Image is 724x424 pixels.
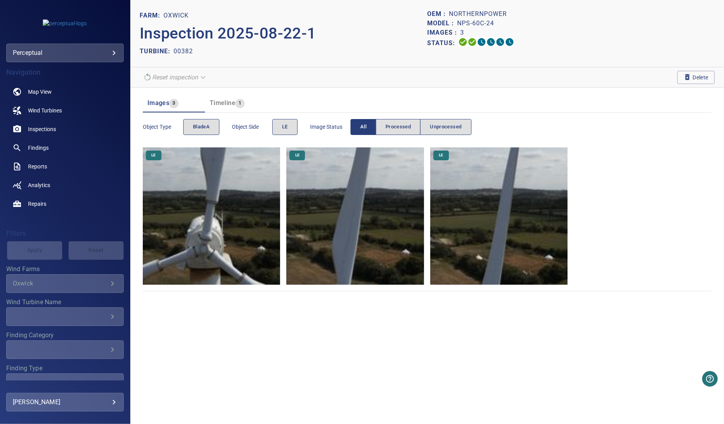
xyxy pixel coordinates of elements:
p: NPS-60C-24 [457,19,494,28]
span: Inspections [28,125,56,133]
a: findings noActive [6,138,124,157]
svg: Uploading 100% [458,37,468,47]
span: Delete [684,73,708,82]
em: Reset inspection [152,74,198,81]
span: LE [434,152,448,158]
span: LE [147,152,160,158]
span: LE [282,123,288,131]
label: Finding Category [6,332,124,338]
div: perceptual [13,47,117,59]
span: LE [291,152,304,158]
a: map noActive [6,82,124,101]
div: Reset inspection [140,70,210,84]
span: Timeline [210,99,235,107]
span: Unprocessed [430,123,461,131]
button: LE [272,119,298,135]
span: 3 [169,99,178,108]
button: bladeA [183,119,219,135]
button: Unprocessed [420,119,471,135]
button: All [351,119,376,135]
a: windturbines noActive [6,101,124,120]
a: analytics noActive [6,176,124,194]
a: inspections noActive [6,120,124,138]
div: Unable to reset the inspection due to your user permissions [140,70,210,84]
div: Oxwick [13,280,108,287]
div: Finding Type [6,373,124,392]
span: 1 [235,99,244,108]
div: perceptual [6,44,124,62]
p: Model : [427,19,457,28]
p: Inspection 2025-08-22-1 [140,22,427,45]
img: perceptual-logo [43,19,87,27]
svg: Matching 0% [496,37,505,47]
div: Finding Category [6,340,124,359]
span: Wind Turbines [28,107,62,114]
span: Object Side [232,123,272,131]
button: Delete [677,71,715,84]
div: objectSide [272,119,298,135]
p: NorthernPower [449,9,507,19]
p: OEM : [427,9,449,19]
p: 00382 [174,47,193,56]
a: reports noActive [6,157,124,176]
p: 3 [460,28,464,37]
svg: Selecting 0% [477,37,486,47]
p: Images : [427,28,460,37]
h4: Navigation [6,68,124,76]
button: Processed [376,119,421,135]
div: imageStatus [351,119,472,135]
a: repairs noActive [6,194,124,213]
label: Finding Type [6,365,124,371]
div: [PERSON_NAME] [13,396,117,408]
span: bladeA [193,123,210,131]
span: Analytics [28,181,50,189]
span: Reports [28,163,47,170]
p: FARM: [140,11,163,20]
p: Oxwick [163,11,189,20]
span: Object type [143,123,183,131]
p: TURBINE: [140,47,174,56]
span: Map View [28,88,52,96]
span: Image Status [310,123,351,131]
div: objectType [183,119,219,135]
span: All [360,123,366,131]
svg: Data Formatted 100% [468,37,477,47]
h4: Filters [6,230,124,237]
label: Wind Turbine Name [6,299,124,305]
div: Wind Farms [6,274,124,293]
span: Processed [386,123,411,131]
p: Status: [427,37,458,49]
span: Images [147,99,169,107]
svg: ML Processing 0% [486,37,496,47]
svg: Classification 0% [505,37,514,47]
label: Wind Farms [6,266,124,272]
div: Wind Turbine Name [6,307,124,326]
span: Findings [28,144,49,152]
span: Repairs [28,200,46,208]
